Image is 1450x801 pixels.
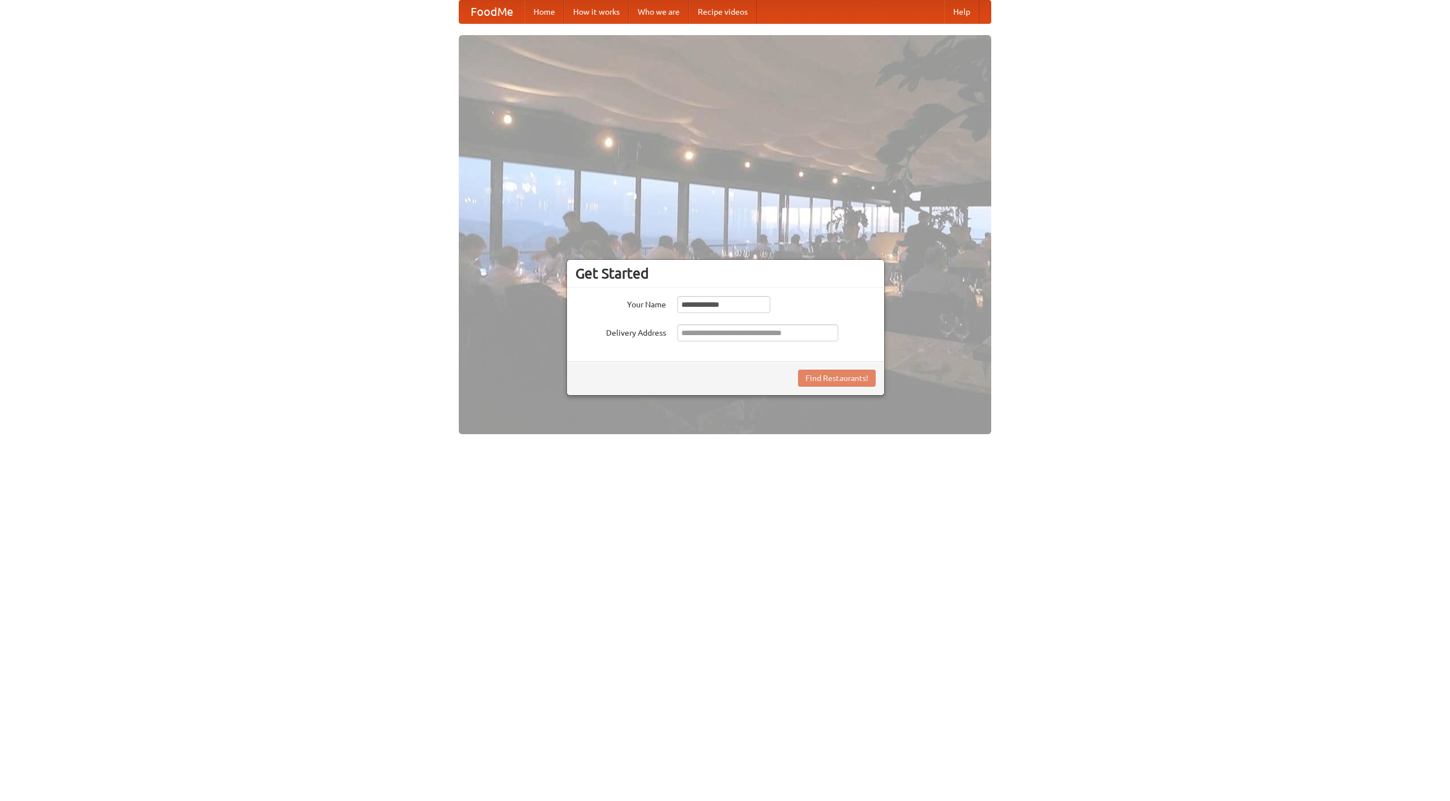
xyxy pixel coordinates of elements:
a: Who we are [629,1,689,23]
a: Help [944,1,979,23]
h3: Get Started [575,265,876,282]
a: FoodMe [459,1,524,23]
a: Home [524,1,564,23]
label: Delivery Address [575,324,666,339]
button: Find Restaurants! [798,370,876,387]
a: Recipe videos [689,1,757,23]
a: How it works [564,1,629,23]
label: Your Name [575,296,666,310]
